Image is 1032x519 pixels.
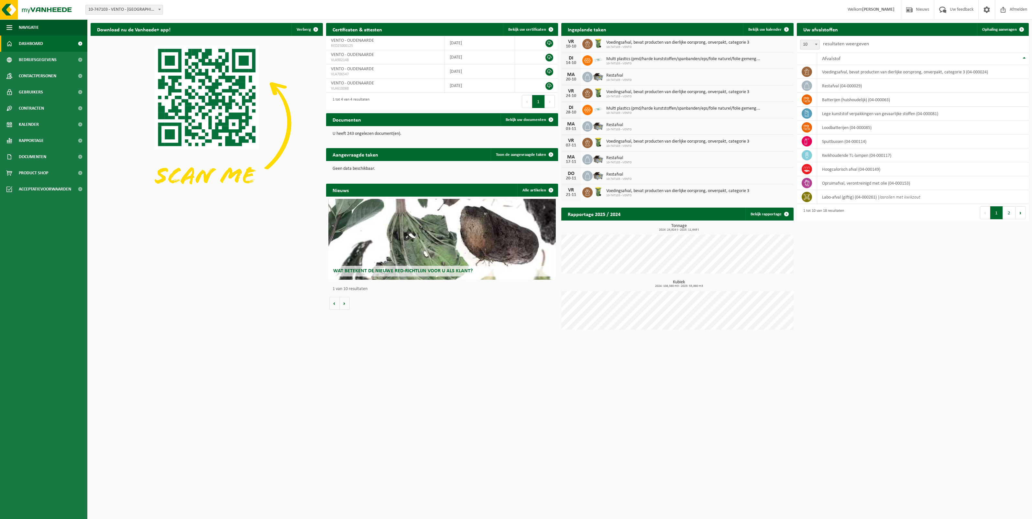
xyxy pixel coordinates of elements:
td: voedingsafval, bevat producten van dierlijke oorsprong, onverpakt, categorie 3 (04-000024) [817,65,1029,79]
button: Vorige [329,297,340,310]
div: DI [565,105,577,110]
span: VENTO - OUDENAARDE [331,81,374,86]
div: DO [565,171,577,176]
a: Bekijk rapportage [745,208,793,221]
td: [DATE] [445,36,515,50]
span: 10-747103 - VENTO [606,144,749,148]
img: Download de VHEPlus App [91,36,323,210]
div: 03-11 [565,127,577,131]
span: Restafval [606,172,632,177]
div: 17-11 [565,160,577,164]
a: Bekijk uw certificaten [503,23,557,36]
button: 1 [532,95,545,108]
h2: Ingeplande taken [561,23,613,36]
img: WB-0140-HPE-GN-50 [593,137,604,148]
td: [DATE] [445,64,515,79]
span: Dashboard [19,36,43,52]
span: Restafval [606,123,632,128]
td: [DATE] [445,50,515,64]
strong: [PERSON_NAME] [862,7,895,12]
div: MA [565,72,577,77]
img: LP-SK-00500-LPE-16 [593,104,604,115]
div: 10-10 [565,44,577,49]
span: Documenten [19,149,46,165]
a: Bekijk uw kalender [743,23,793,36]
span: Contracten [19,100,44,116]
td: spuitbussen (04-000114) [817,135,1029,148]
span: 10-747103 - VENTO [606,194,749,198]
span: 10-747103 - VENTO [606,177,632,181]
img: WB-5000-GAL-GY-01 [593,71,604,82]
span: 10-747103 - VENTO [606,78,632,82]
img: LP-SK-00500-LPE-16 [593,54,604,65]
span: 10-747103 - VENTO [606,111,760,115]
span: 10 [800,40,820,49]
span: VLA610088 [331,86,440,91]
a: Toon de aangevraagde taken [491,148,557,161]
span: VENTO - OUDENAARDE [331,38,374,43]
span: Voedingsafval, bevat producten van dierlijke oorsprong, onverpakt, categorie 3 [606,139,749,144]
button: 2 [1003,206,1016,219]
div: DI [565,56,577,61]
div: VR [565,89,577,94]
div: MA [565,122,577,127]
img: WB-0140-HPE-GN-50 [593,38,604,49]
span: Wat betekent de nieuwe RED-richtlijn voor u als klant? [333,268,473,274]
td: kwikhoudende TL-lampen (04-000117) [817,148,1029,162]
span: 10-747103 - VENTO [606,128,632,132]
span: RED25000125 [331,43,440,49]
td: lege kunststof verpakkingen van gevaarlijke stoffen (04-000081) [817,107,1029,121]
div: 28-10 [565,110,577,115]
div: MA [565,155,577,160]
span: Gebruikers [19,84,43,100]
td: restafval (04-000029) [817,79,1029,93]
div: 24-10 [565,94,577,98]
span: VENTO - OUDENAARDE [331,67,374,71]
button: 1 [990,206,1003,219]
span: Navigatie [19,19,39,36]
span: Ophaling aanvragen [982,27,1017,32]
span: Voedingsafval, bevat producten van dierlijke oorsprong, onverpakt, categorie 3 [606,189,749,194]
span: Restafval [606,73,632,78]
img: WB-0140-HPE-GN-50 [593,186,604,197]
img: WB-5000-GAL-GY-01 [593,153,604,164]
td: labo-afval (giftig) (04-000261) | [817,190,1029,204]
h2: Certificaten & attesten [326,23,389,36]
span: Toon de aangevraagde taken [496,153,546,157]
img: WB-5000-GAL-GY-01 [593,120,604,131]
span: Acceptatievoorwaarden [19,181,71,197]
span: 10-747103 - VENTO - OUDENAARDE [85,5,163,15]
a: Wat betekent de nieuwe RED-richtlijn voor u als klant? [328,199,556,280]
div: 20-10 [565,77,577,82]
span: 10-747103 - VENTO [606,161,632,165]
img: WB-5000-GAL-GY-01 [593,170,604,181]
div: 14-10 [565,61,577,65]
span: Restafval [606,156,632,161]
span: 2024: 24,924 t - 2025: 11,649 t [565,228,794,232]
p: U heeft 243 ongelezen document(en). [333,132,552,136]
p: 1 van 10 resultaten [333,287,555,291]
td: batterijen (huishoudelijk) (04-000063) [817,93,1029,107]
span: Multi plastics (pmd/harde kunststoffen/spanbanden/eps/folie naturel/folie gemeng... [606,106,760,111]
img: WB-0140-HPE-GN-50 [593,87,604,98]
span: 2024: 108,380 m3 - 2025: 55,980 m3 [565,285,794,288]
span: 10 [800,40,819,49]
button: Previous [522,95,532,108]
span: 10-747103 - VENTO [606,45,749,49]
i: lasrollen met kwikzout [880,195,920,200]
label: resultaten weergeven [823,41,869,47]
button: Previous [980,206,990,219]
h3: Tonnage [565,224,794,232]
h2: Uw afvalstoffen [797,23,844,36]
td: hoogcalorisch afval (04-000149) [817,162,1029,176]
span: Verberg [297,27,311,32]
span: Rapportage [19,133,44,149]
div: VR [565,138,577,143]
td: opruimafval, verontreinigd met olie (04-000153) [817,176,1029,190]
span: Multi plastics (pmd/harde kunststoffen/spanbanden/eps/folie naturel/folie gemeng... [606,57,760,62]
span: Contactpersonen [19,68,56,84]
div: 20-11 [565,176,577,181]
span: Afvalstof [822,56,840,61]
a: Ophaling aanvragen [977,23,1028,36]
h3: Kubiek [565,280,794,288]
